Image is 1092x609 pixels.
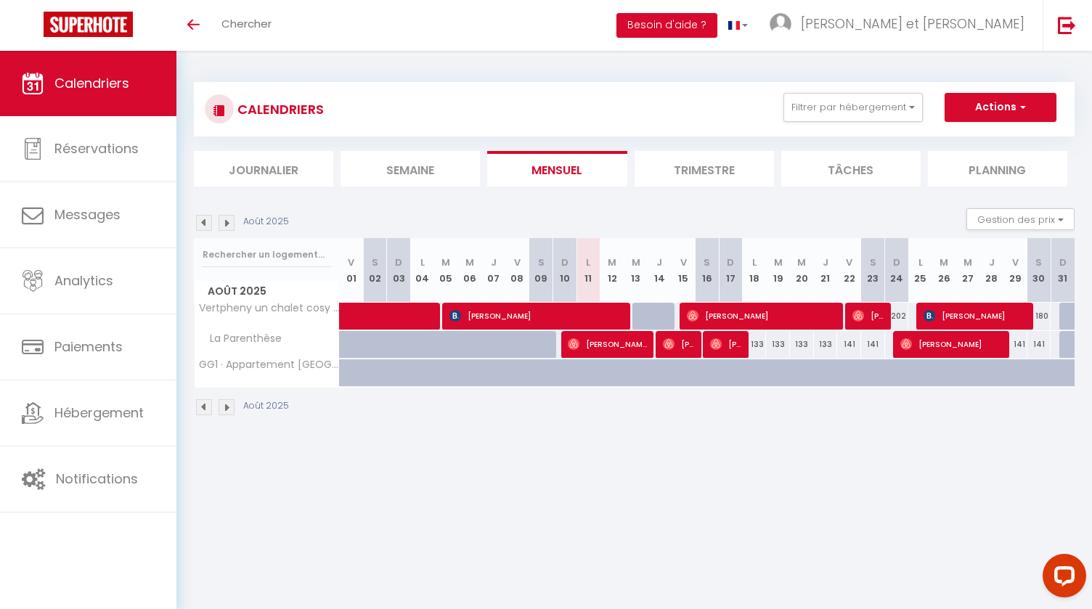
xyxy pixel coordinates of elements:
[861,331,885,358] div: 141
[465,256,474,269] abbr: M
[752,256,757,269] abbr: L
[221,16,272,31] span: Chercher
[1035,256,1042,269] abbr: S
[918,256,923,269] abbr: L
[1027,331,1051,358] div: 141
[1012,256,1019,269] abbr: V
[846,256,852,269] abbr: V
[790,238,814,303] th: 20
[932,238,956,303] th: 26
[616,13,717,38] button: Besoin d'aide ?
[54,338,123,356] span: Paiements
[481,238,505,303] th: 07
[529,238,553,303] th: 09
[963,256,972,269] abbr: M
[1031,548,1092,609] iframe: LiveChat chat widget
[704,256,710,269] abbr: S
[924,302,1027,330] span: [PERSON_NAME]
[586,256,590,269] abbr: L
[624,238,648,303] th: 13
[561,256,569,269] abbr: D
[989,256,995,269] abbr: J
[1051,238,1075,303] th: 31
[656,256,662,269] abbr: J
[797,256,806,269] abbr: M
[491,256,497,269] abbr: J
[195,281,339,302] span: Août 2025
[672,238,696,303] th: 15
[814,331,838,358] div: 133
[861,238,885,303] th: 23
[538,256,545,269] abbr: S
[979,238,1003,303] th: 28
[514,256,521,269] abbr: V
[576,238,600,303] th: 11
[710,330,742,358] span: [PERSON_NAME]
[1027,303,1051,330] div: 180
[553,238,576,303] th: 10
[54,271,113,290] span: Analytics
[774,256,783,269] abbr: M
[194,151,333,187] li: Journalier
[487,151,627,187] li: Mensuel
[54,404,144,422] span: Hébergement
[727,256,734,269] abbr: D
[928,151,1067,187] li: Planning
[663,330,695,358] span: [PERSON_NAME]
[743,331,767,358] div: 133
[956,238,980,303] th: 27
[823,256,828,269] abbr: J
[908,238,932,303] th: 25
[197,331,285,347] span: La Parenthèse
[945,93,1056,122] button: Actions
[940,256,948,269] abbr: M
[54,205,121,224] span: Messages
[893,256,900,269] abbr: D
[885,238,909,303] th: 24
[441,256,450,269] abbr: M
[395,256,402,269] abbr: D
[766,331,790,358] div: 133
[632,256,640,269] abbr: M
[197,303,342,314] span: Vertpheny un chalet cosy et calme à 2 pas du lac
[648,238,672,303] th: 14
[837,331,861,358] div: 141
[56,470,138,488] span: Notifications
[449,302,625,330] span: [PERSON_NAME]
[1027,238,1051,303] th: 30
[1059,256,1067,269] abbr: D
[770,13,791,35] img: ...
[243,399,289,413] p: Août 2025
[695,238,719,303] th: 16
[600,238,624,303] th: 12
[434,238,458,303] th: 05
[719,238,743,303] th: 17
[966,208,1075,230] button: Gestion des prix
[781,151,921,187] li: Tâches
[340,238,364,303] th: 01
[801,15,1024,33] span: [PERSON_NAME] et [PERSON_NAME]
[44,12,133,37] img: Super Booking
[234,93,324,126] h3: CALENDRIERS
[1003,238,1027,303] th: 29
[687,302,839,330] span: [PERSON_NAME]
[870,256,876,269] abbr: S
[837,238,861,303] th: 22
[635,151,774,187] li: Trimestre
[885,303,909,330] div: 202
[341,151,480,187] li: Semaine
[680,256,687,269] abbr: V
[900,330,1004,358] span: [PERSON_NAME]
[363,238,387,303] th: 02
[243,215,289,229] p: Août 2025
[568,330,648,358] span: [PERSON_NAME]
[1058,16,1076,34] img: logout
[458,238,482,303] th: 06
[410,238,434,303] th: 04
[505,238,529,303] th: 08
[387,238,411,303] th: 03
[420,256,425,269] abbr: L
[1003,331,1027,358] div: 141
[54,139,139,158] span: Réservations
